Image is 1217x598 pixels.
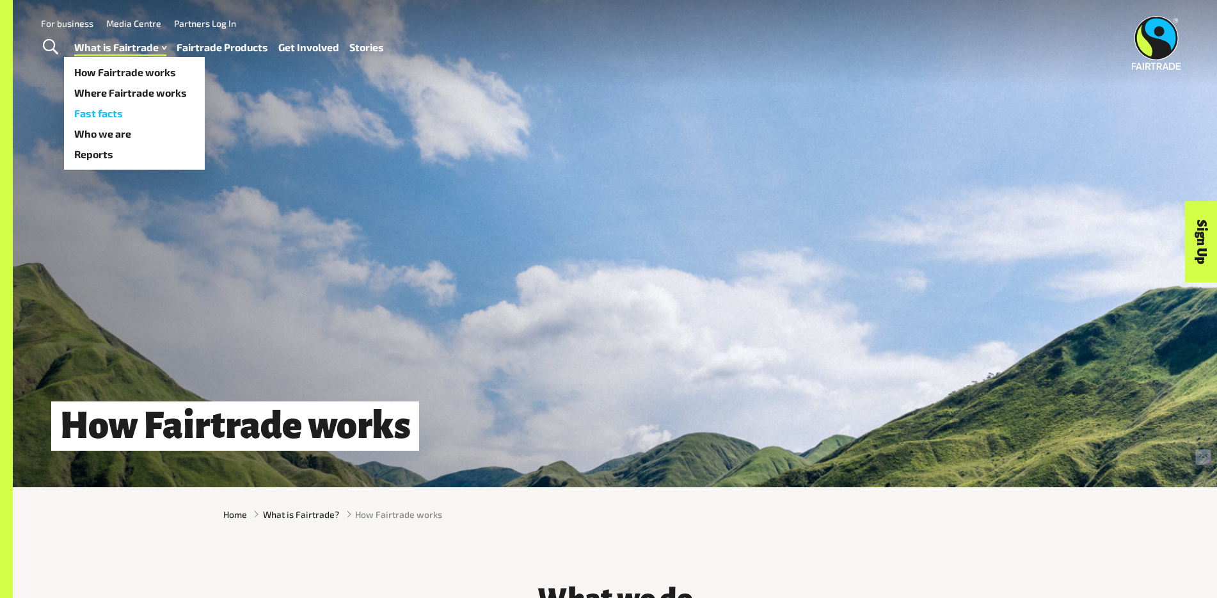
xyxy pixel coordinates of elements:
[64,144,205,165] a: Reports
[64,103,205,124] a: Fast facts
[1132,16,1181,70] img: Fairtrade Australia New Zealand logo
[177,38,268,57] a: Fairtrade Products
[349,38,384,57] a: Stories
[174,18,236,29] a: Partners Log In
[51,401,419,451] h1: How Fairtrade works
[355,508,442,521] span: How Fairtrade works
[223,508,247,521] a: Home
[64,83,205,103] a: Where Fairtrade works
[106,18,161,29] a: Media Centre
[263,508,339,521] a: What is Fairtrade?
[64,62,205,83] a: How Fairtrade works
[278,38,339,57] a: Get Involved
[74,38,166,57] a: What is Fairtrade
[35,31,66,63] a: Toggle Search
[41,18,93,29] a: For business
[64,124,205,144] a: Who we are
